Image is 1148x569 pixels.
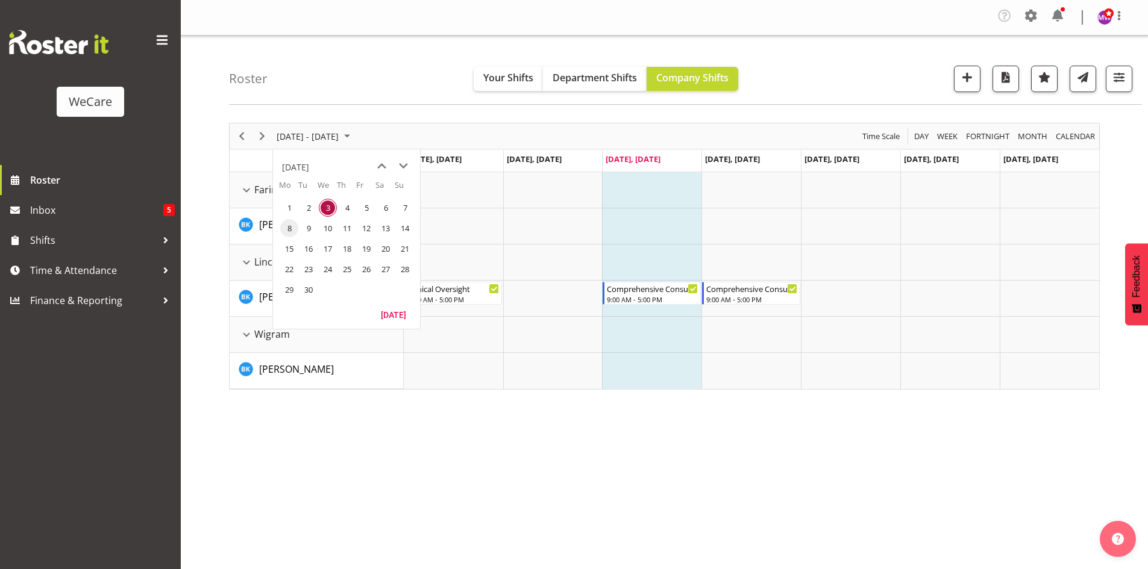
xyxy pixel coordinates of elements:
[861,129,902,144] button: Time Scale
[230,353,404,389] td: Brian Ko resource
[234,129,250,144] button: Previous
[259,290,334,304] a: [PERSON_NAME]
[1031,66,1058,92] button: Highlight an important date within the roster.
[252,123,272,149] div: Next
[507,154,562,164] span: [DATE], [DATE]
[280,240,298,258] span: Monday, September 15, 2025
[259,362,334,376] a: [PERSON_NAME]
[603,282,701,305] div: Brian Ko"s event - Comprehensive Consult Begin From Wednesday, September 3, 2025 at 9:00:00 AM GM...
[230,281,404,317] td: Brian Ko resource
[553,71,637,84] span: Department Shifts
[912,129,931,144] button: Timeline Day
[319,240,337,258] span: Wednesday, September 17, 2025
[1070,66,1096,92] button: Send a list of all shifts for the selected filtered period to all rostered employees.
[69,93,112,111] div: WeCare
[357,219,375,237] span: Friday, September 12, 2025
[30,261,157,279] span: Time & Attendance
[1097,10,1112,25] img: management-we-care10447.jpg
[229,72,268,86] h4: Roster
[607,294,698,304] div: 9:00 AM - 5:00 PM
[280,219,298,237] span: Monday, September 8, 2025
[300,240,318,258] span: Tuesday, September 16, 2025
[706,294,797,304] div: 9:00 AM - 5:00 PM
[319,219,337,237] span: Wednesday, September 10, 2025
[275,129,356,144] button: September 01 - 07, 2025
[936,129,959,144] span: Week
[300,260,318,278] span: Tuesday, September 23, 2025
[275,129,340,144] span: [DATE] - [DATE]
[30,171,175,189] span: Roster
[230,208,404,244] td: Brian Ko resource
[338,260,356,278] span: Thursday, September 25, 2025
[1003,154,1058,164] span: [DATE], [DATE]
[392,155,414,177] button: next month
[1016,129,1050,144] button: Timeline Month
[396,219,414,237] span: Sunday, September 14, 2025
[396,260,414,278] span: Sunday, September 28, 2025
[407,154,462,164] span: [DATE], [DATE]
[964,129,1012,144] button: Fortnight
[319,260,337,278] span: Wednesday, September 24, 2025
[375,179,395,197] th: Sa
[338,219,356,237] span: Thursday, September 11, 2025
[1125,243,1148,325] button: Feedback - Show survey
[254,182,301,197] span: Faringdon
[396,240,414,258] span: Sunday, September 21, 2025
[377,240,395,258] span: Saturday, September 20, 2025
[338,199,356,217] span: Thursday, September 4, 2025
[357,240,375,258] span: Friday, September 19, 2025
[282,155,309,179] div: title
[30,231,157,249] span: Shifts
[300,281,318,299] span: Tuesday, September 30, 2025
[230,317,404,353] td: Wigram resource
[993,66,1019,92] button: Download a PDF of the roster according to the set date range.
[404,282,503,305] div: Brian Ko"s event - Clinical Oversight Begin From Monday, September 1, 2025 at 9:00:00 AM GMT+12:0...
[409,282,500,294] div: Clinical Oversight
[300,219,318,237] span: Tuesday, September 9, 2025
[319,199,337,217] span: Wednesday, September 3, 2025
[483,71,533,84] span: Your Shifts
[356,179,375,197] th: Fr
[30,201,163,219] span: Inbox
[318,197,337,218] td: Wednesday, September 3, 2025
[1112,533,1124,545] img: help-xxl-2.png
[338,240,356,258] span: Thursday, September 18, 2025
[279,179,298,197] th: Mo
[954,66,980,92] button: Add a new shift
[259,218,334,231] span: [PERSON_NAME]
[705,154,760,164] span: [DATE], [DATE]
[9,30,108,54] img: Rosterit website logo
[254,327,290,341] span: Wigram
[1106,66,1132,92] button: Filter Shifts
[965,129,1011,144] span: Fortnight
[702,282,800,305] div: Brian Ko"s event - Comprehensive Consult Begin From Thursday, September 4, 2025 at 9:00:00 AM GMT...
[1055,129,1096,144] span: calendar
[259,362,334,376] span: [PERSON_NAME]
[606,154,660,164] span: [DATE], [DATE]
[357,260,375,278] span: Friday, September 26, 2025
[280,199,298,217] span: Monday, September 1, 2025
[904,154,959,164] span: [DATE], [DATE]
[409,294,500,304] div: 9:00 AM - 5:00 PM
[163,204,175,216] span: 5
[298,179,318,197] th: Tu
[404,172,1099,389] table: Timeline Week of September 3, 2025
[373,306,414,323] button: Today
[300,199,318,217] span: Tuesday, September 2, 2025
[935,129,960,144] button: Timeline Week
[371,155,392,177] button: previous month
[647,67,738,91] button: Company Shifts
[230,172,404,208] td: Faringdon resource
[280,260,298,278] span: Monday, September 22, 2025
[543,67,647,91] button: Department Shifts
[318,179,337,197] th: We
[357,199,375,217] span: Friday, September 5, 2025
[861,129,901,144] span: Time Scale
[656,71,729,84] span: Company Shifts
[395,179,414,197] th: Su
[230,244,404,281] td: Lincoln resource
[1131,255,1142,297] span: Feedback
[254,255,287,269] span: Lincoln
[706,282,797,294] div: Comprehensive Consult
